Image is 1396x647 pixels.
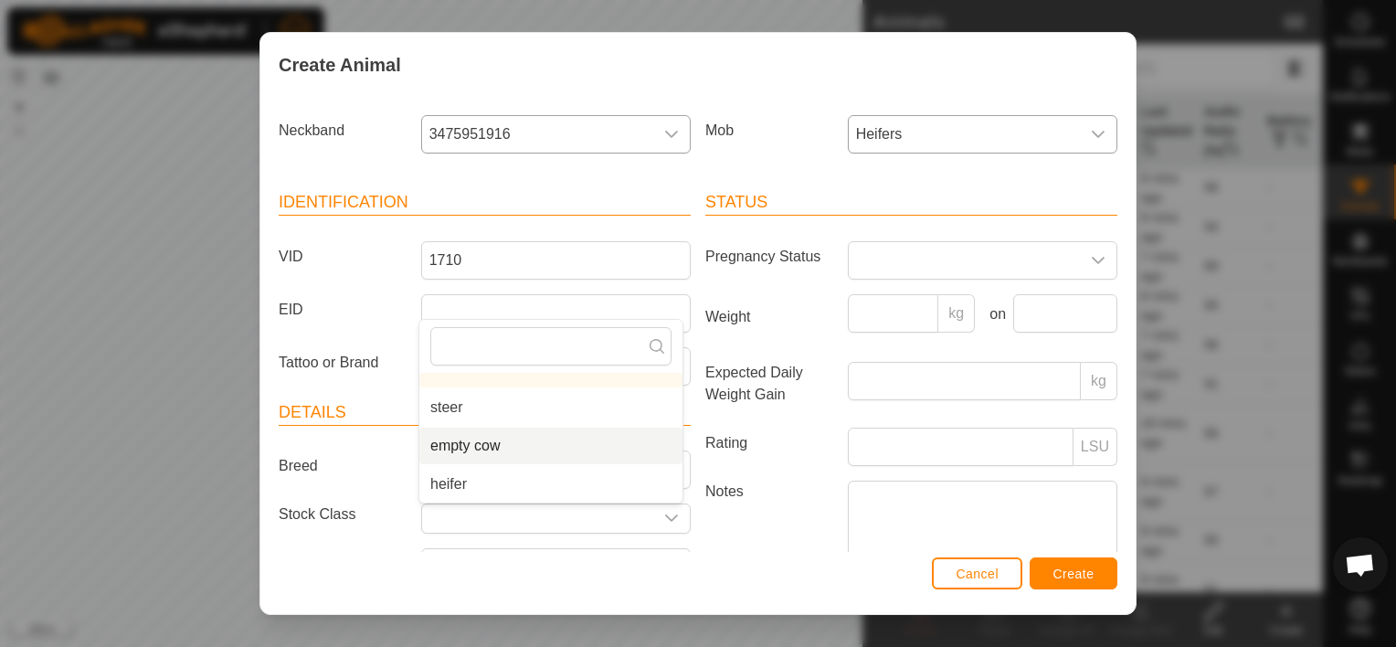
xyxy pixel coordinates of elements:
button: Create [1030,557,1117,589]
p-inputgroup-addon: LSU [1073,428,1117,466]
li: heifer [419,466,682,503]
label: VID [271,241,414,272]
ul: Option List [419,373,682,503]
label: Breed [271,451,414,482]
div: Open chat [1333,537,1388,592]
div: dropdown trigger [653,504,690,533]
label: Neckband [271,115,414,146]
span: steer [430,397,463,419]
label: Birth Month [271,548,414,579]
p-inputgroup-addon: kg [1081,362,1117,400]
label: Pregnancy Status [698,241,841,272]
label: Stock Class [271,504,414,526]
p-inputgroup-addon: kg [938,294,975,333]
span: heifer [430,473,467,495]
span: Create Animal [279,51,401,79]
label: Tattoo or Brand [271,347,414,378]
header: Status [705,190,1117,216]
label: EID [271,294,414,325]
span: Heifers [849,116,1080,153]
span: empty cow [430,435,500,457]
header: Details [279,400,691,426]
header: Identification [279,190,691,216]
span: Create [1053,567,1095,581]
span: 3475951916 [422,116,653,153]
label: Notes [698,481,841,584]
button: Cancel [932,557,1022,589]
li: steer [419,389,682,426]
label: Weight [698,294,841,340]
label: Mob [698,115,841,146]
span: Cancel [956,567,999,581]
li: empty cow [419,428,682,464]
label: Rating [698,428,841,459]
label: Expected Daily Weight Gain [698,362,841,406]
div: dropdown trigger [1080,242,1116,279]
div: dropdown trigger [1080,116,1116,153]
div: dropdown trigger [653,116,690,153]
label: on [982,303,1006,325]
